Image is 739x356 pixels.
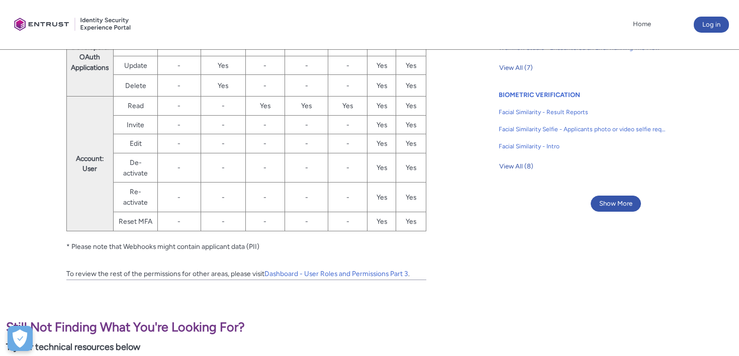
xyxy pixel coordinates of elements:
td: Reset MFA [114,212,158,231]
button: Log in [694,17,729,33]
td: Yes [396,97,426,116]
td: Yes [367,75,396,97]
td: - [245,115,285,134]
td: Yes [367,56,396,75]
p: Try our technical resources below [6,340,487,354]
td: - [245,212,285,231]
td: Yes [328,97,367,116]
td: - [201,97,245,116]
td: - [201,115,245,134]
button: Show More [591,196,641,212]
p: Still Not Finding What You're Looking For? [6,318,487,337]
strong: Developers: OAuth Applications [71,43,109,71]
td: - [245,56,285,75]
td: Read [114,97,158,116]
td: Yes [396,212,426,231]
td: - [157,97,201,116]
td: Yes [396,183,426,212]
td: Yes [396,75,426,97]
td: Yes [367,183,396,212]
span: View All (7) [499,60,533,75]
button: View All (8) [499,158,534,174]
td: Invite [114,115,158,134]
button: View All (7) [499,60,533,76]
td: Yes [367,134,396,153]
div: To review the rest of the permissions for other areas, please visit . [66,258,427,279]
td: - [157,115,201,134]
td: - [245,134,285,153]
td: - [328,134,367,153]
td: - [157,56,201,75]
a: Facial Similarity Selfie - Applicants photo or video selfie requirements [499,121,666,138]
td: Yes [396,153,426,183]
td: - [328,56,367,75]
td: Yes [396,56,426,75]
td: - [285,75,328,97]
td: - [201,134,245,153]
td: Yes [396,115,426,134]
td: - [285,134,328,153]
td: - [328,75,367,97]
td: Edit [114,134,158,153]
td: - [328,115,367,134]
td: - [157,153,201,183]
td: - [245,183,285,212]
a: Dashboard - User Roles and Permissions Part 3 [264,270,408,278]
td: - [328,153,367,183]
span: View All (8) [499,159,533,174]
div: Cookie Preferences [8,326,33,351]
td: - [201,153,245,183]
span: Facial Similarity Selfie - Applicants photo or video selfie requirements [499,125,666,134]
td: - [157,183,201,212]
a: Facial Similarity - Intro [499,138,666,155]
td: Yes [367,212,396,231]
td: Update [114,56,158,75]
td: Yes [367,153,396,183]
td: - [328,183,367,212]
span: Facial Similarity - Result Reports [499,108,666,117]
td: - [285,183,328,212]
td: - [245,75,285,97]
td: Yes [285,97,328,116]
td: - [157,75,201,97]
td: - [245,153,285,183]
td: - [201,212,245,231]
a: Home [630,17,654,32]
td: - [285,212,328,231]
span: Facial Similarity - Intro [499,142,666,151]
a: BIOMETRIC VERIFICATION [499,91,580,99]
p: * Please note that Webhooks might contain applicant data (PII) [66,231,427,252]
td: - [157,134,201,153]
strong: Account: User [76,154,104,173]
td: - [157,212,201,231]
td: Yes [367,97,396,116]
td: Yes [367,115,396,134]
button: Open Preferences [8,326,33,351]
td: Yes [396,134,426,153]
td: - [328,212,367,231]
td: Yes [201,56,245,75]
a: Facial Similarity - Result Reports [499,104,666,121]
td: De-activate [114,153,158,183]
td: - [201,183,245,212]
td: Yes [245,97,285,116]
td: Re-activate [114,183,158,212]
td: - [285,56,328,75]
td: - [285,153,328,183]
td: Yes [201,75,245,97]
td: Delete [114,75,158,97]
td: - [285,115,328,134]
